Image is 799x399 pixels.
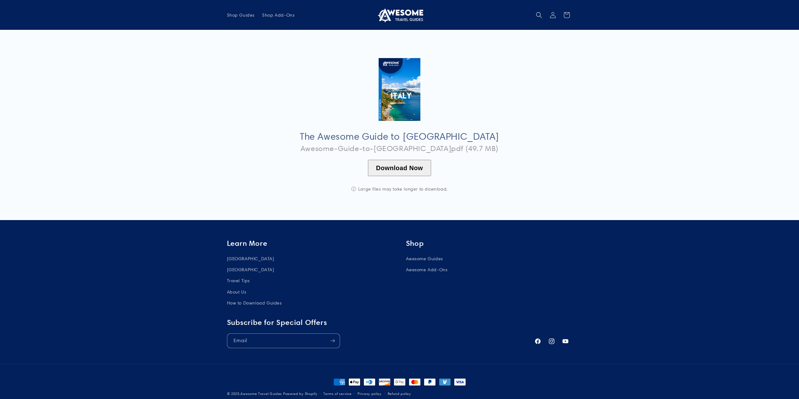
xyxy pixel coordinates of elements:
[227,239,393,248] h2: Learn More
[227,391,282,396] small: © 2025,
[223,8,259,22] a: Shop Guides
[388,391,411,397] a: Refund policy
[406,255,443,264] a: Awesome Guides
[368,160,431,176] button: Download Now
[227,264,274,275] a: [GEOGRAPHIC_DATA]
[374,5,425,25] a: Awesome Travel Guides
[379,58,420,121] img: Cover_Large_-_Italy.jpg
[240,391,282,396] a: Awesome Travel Guides
[227,318,528,327] h2: Subscribe for Special Offers
[227,275,250,286] a: Travel Tips
[227,298,282,309] a: How to Download Guides
[326,333,340,348] button: Subscribe
[283,391,317,396] a: Powered by Shopify
[323,391,351,397] a: Terms of service
[227,255,274,264] a: [GEOGRAPHIC_DATA]
[532,8,546,22] summary: Search
[358,391,381,397] a: Privacy policy
[351,186,356,192] span: ⓘ
[262,12,294,18] span: Shop Add-Ons
[406,264,448,275] a: Awesome Add-Ons
[376,8,423,23] img: Awesome Travel Guides
[227,12,255,18] span: Shop Guides
[337,186,462,192] div: Large files may take longer to download.
[227,287,246,298] a: About Us
[258,8,298,22] a: Shop Add-Ons
[406,239,572,248] h2: Shop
